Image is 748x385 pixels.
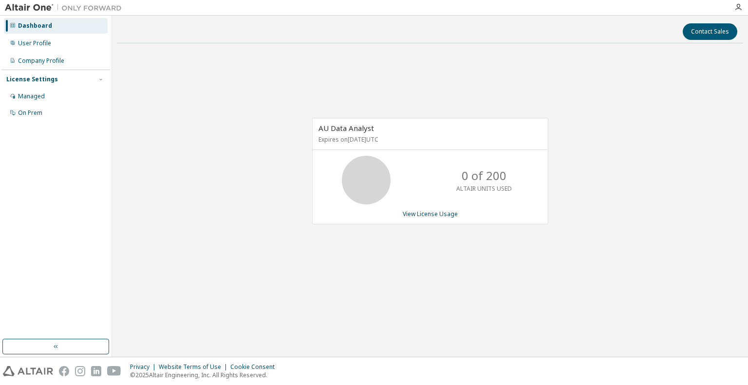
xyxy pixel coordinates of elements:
[91,366,101,376] img: linkedin.svg
[6,75,58,83] div: License Settings
[403,210,458,218] a: View License Usage
[18,92,45,100] div: Managed
[107,366,121,376] img: youtube.svg
[18,109,42,117] div: On Prem
[18,57,64,65] div: Company Profile
[130,371,280,379] p: © 2025 Altair Engineering, Inc. All Rights Reserved.
[3,366,53,376] img: altair_logo.svg
[75,366,85,376] img: instagram.svg
[683,23,737,40] button: Contact Sales
[318,123,374,133] span: AU Data Analyst
[462,167,506,184] p: 0 of 200
[18,39,51,47] div: User Profile
[130,363,159,371] div: Privacy
[318,135,540,144] p: Expires on [DATE] UTC
[59,366,69,376] img: facebook.svg
[230,363,280,371] div: Cookie Consent
[159,363,230,371] div: Website Terms of Use
[5,3,127,13] img: Altair One
[18,22,52,30] div: Dashboard
[456,184,512,193] p: ALTAIR UNITS USED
